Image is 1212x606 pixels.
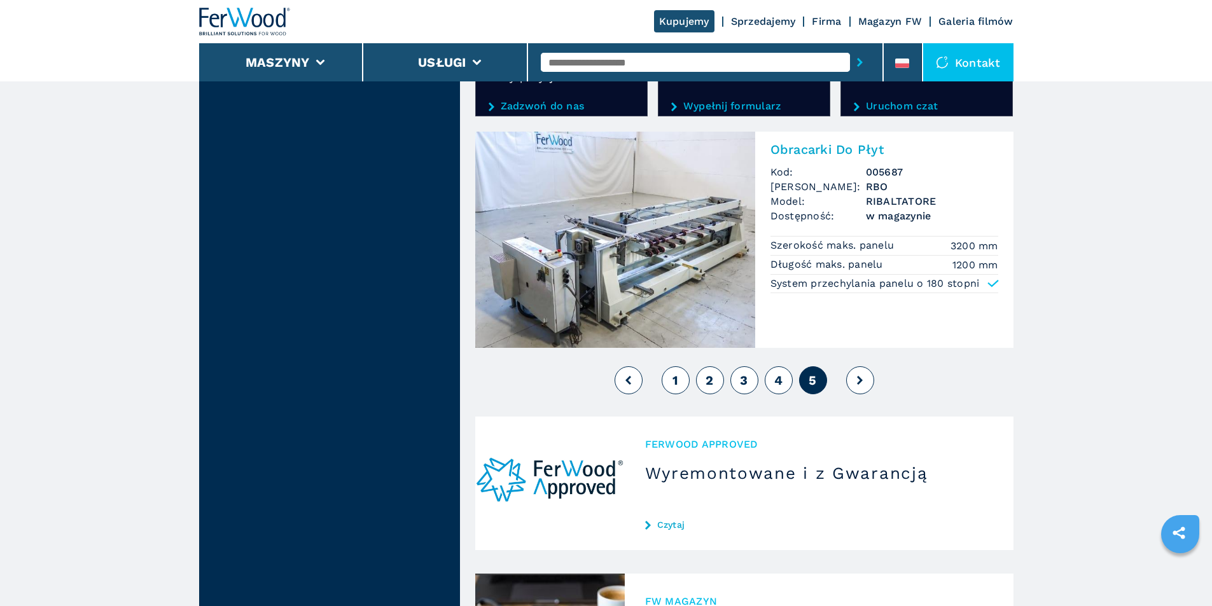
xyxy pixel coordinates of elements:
[858,15,923,27] a: Magazyn FW
[475,417,625,550] img: Wyremontowane i z Gwarancją
[952,258,998,272] em: 1200 mm
[866,194,998,209] h3: RIBALTATORE
[951,238,998,253] em: 3200 mm
[475,132,1013,348] a: Obracarki Do Płyt RBO RIBALTATOREObracarki Do PłytKod:005687[PERSON_NAME]:RBOModel:RIBALTATOREDos...
[770,179,866,194] span: [PERSON_NAME]:
[866,179,998,194] h3: RBO
[809,373,816,388] span: 5
[1158,549,1202,596] iframe: Chat
[923,43,1013,81] div: Kontakt
[730,366,758,394] button: 3
[1163,517,1195,549] a: sharethis
[671,100,817,112] a: Wypełnij formularz
[770,277,980,291] p: System przechylania panelu o 180 stopni
[645,520,993,530] a: Czytaj
[662,366,690,394] button: 1
[645,463,993,483] h3: Wyremontowane i z Gwarancją
[770,209,866,223] span: Dostępność:
[418,55,466,70] button: Usługi
[770,238,898,252] p: Szerokość maks. panelu
[866,165,998,179] h3: 005687
[938,15,1013,27] a: Galeria filmów
[706,373,713,388] span: 2
[936,56,949,69] img: Kontakt
[246,55,310,70] button: Maszyny
[654,10,714,32] a: Kupujemy
[770,165,866,179] span: Kod:
[765,366,793,394] button: 4
[199,8,291,36] img: Ferwood
[696,366,724,394] button: 2
[866,209,998,223] span: w magazynie
[770,258,886,272] p: Długość maks. panelu
[672,373,678,388] span: 1
[770,194,866,209] span: Model:
[770,142,998,157] h2: Obracarki Do Płyt
[740,373,748,388] span: 3
[475,132,755,348] img: Obracarki Do Płyt RBO RIBALTATORE
[850,48,870,77] button: submit-button
[645,437,993,451] span: Ferwood Approved
[854,100,1000,112] a: Uruchom czat
[731,15,796,27] a: Sprzedajemy
[489,100,634,112] a: Zadzwoń do nas
[799,366,827,394] button: 5
[774,373,783,388] span: 4
[812,15,841,27] a: Firma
